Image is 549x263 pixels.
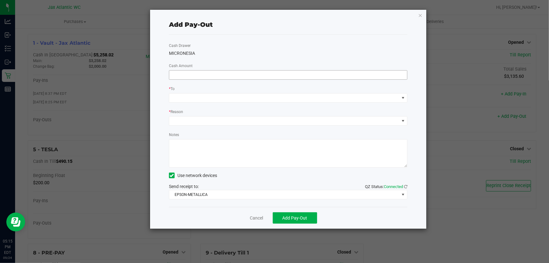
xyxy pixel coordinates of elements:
label: To [169,86,175,92]
label: Notes [169,132,179,138]
span: QZ Status: [365,184,407,189]
span: EPSON-METALLICA [169,190,399,199]
label: Cash Drawer [169,43,191,49]
label: Use network devices [169,172,217,179]
span: Connected [384,184,403,189]
div: Add Pay-Out [169,20,213,29]
button: Add Pay-Out [273,212,317,224]
span: Cash Amount [169,64,193,68]
a: Cancel [250,215,263,221]
iframe: Resource center [6,213,25,232]
span: Send receipt to: [169,184,199,189]
span: Add Pay-Out [283,215,307,220]
label: Reason [169,109,183,115]
div: MICRONESIA [169,50,407,57]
